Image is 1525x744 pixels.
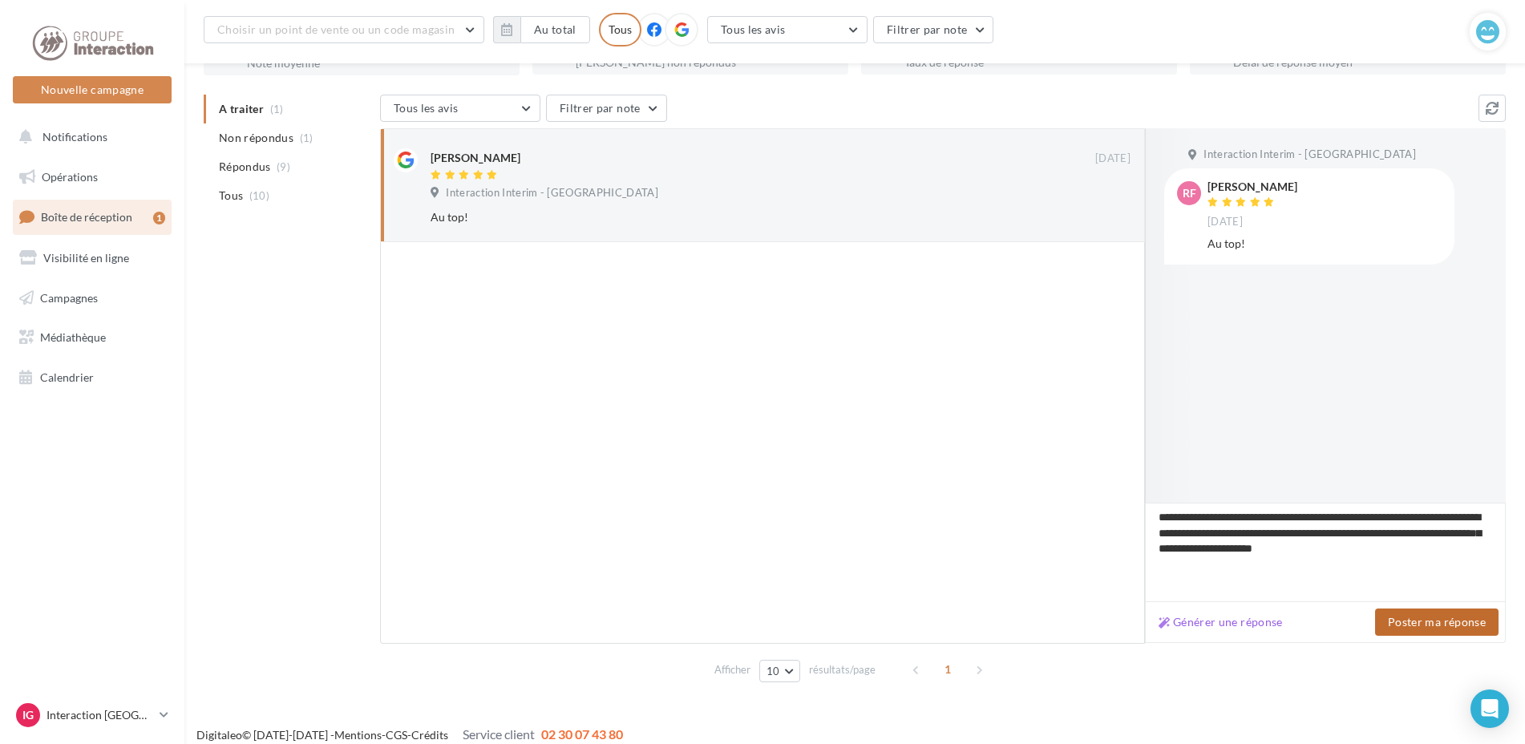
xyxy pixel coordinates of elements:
[411,728,448,742] a: Crédits
[40,330,106,344] span: Médiathèque
[1207,236,1442,252] div: Au top!
[10,241,175,275] a: Visibilité en ligne
[41,210,132,224] span: Boîte de réception
[446,186,658,200] span: Interaction Interim - [GEOGRAPHIC_DATA]
[767,665,780,677] span: 10
[431,150,520,166] div: [PERSON_NAME]
[10,281,175,315] a: Campagnes
[249,189,269,202] span: (10)
[520,16,590,43] button: Au total
[721,22,786,36] span: Tous les avis
[219,159,271,175] span: Répondus
[204,16,484,43] button: Choisir un point de vente ou un code magasin
[707,16,868,43] button: Tous les avis
[1203,148,1416,162] span: Interaction Interim - [GEOGRAPHIC_DATA]
[386,728,407,742] a: CGS
[1095,152,1131,166] span: [DATE]
[277,160,290,173] span: (9)
[40,370,94,384] span: Calendrier
[541,726,623,742] span: 02 30 07 43 80
[300,131,313,144] span: (1)
[10,160,175,194] a: Opérations
[219,188,243,204] span: Tous
[47,707,153,723] p: Interaction [GEOGRAPHIC_DATA]
[10,321,175,354] a: Médiathèque
[13,76,172,103] button: Nouvelle campagne
[493,16,590,43] button: Au total
[10,361,175,394] a: Calendrier
[431,209,1026,225] div: Au top!
[1375,609,1499,636] button: Poster ma réponse
[40,290,98,304] span: Campagnes
[196,728,623,742] span: © [DATE]-[DATE] - - -
[599,13,641,46] div: Tous
[809,662,876,677] span: résultats/page
[380,95,540,122] button: Tous les avis
[1207,181,1297,192] div: [PERSON_NAME]
[1152,613,1289,632] button: Générer une réponse
[42,130,107,144] span: Notifications
[22,707,34,723] span: IG
[546,95,667,122] button: Filtrer par note
[714,662,750,677] span: Afficher
[873,16,994,43] button: Filtrer par note
[1470,689,1509,728] div: Open Intercom Messenger
[217,22,455,36] span: Choisir un point de vente ou un code magasin
[394,101,459,115] span: Tous les avis
[1207,215,1243,229] span: [DATE]
[43,251,129,265] span: Visibilité en ligne
[334,728,382,742] a: Mentions
[935,657,961,682] span: 1
[13,700,172,730] a: IG Interaction [GEOGRAPHIC_DATA]
[219,130,293,146] span: Non répondus
[759,660,800,682] button: 10
[1183,185,1196,201] span: RF
[10,120,168,154] button: Notifications
[42,170,98,184] span: Opérations
[153,212,165,224] div: 1
[10,200,175,234] a: Boîte de réception1
[196,728,242,742] a: Digitaleo
[463,726,535,742] span: Service client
